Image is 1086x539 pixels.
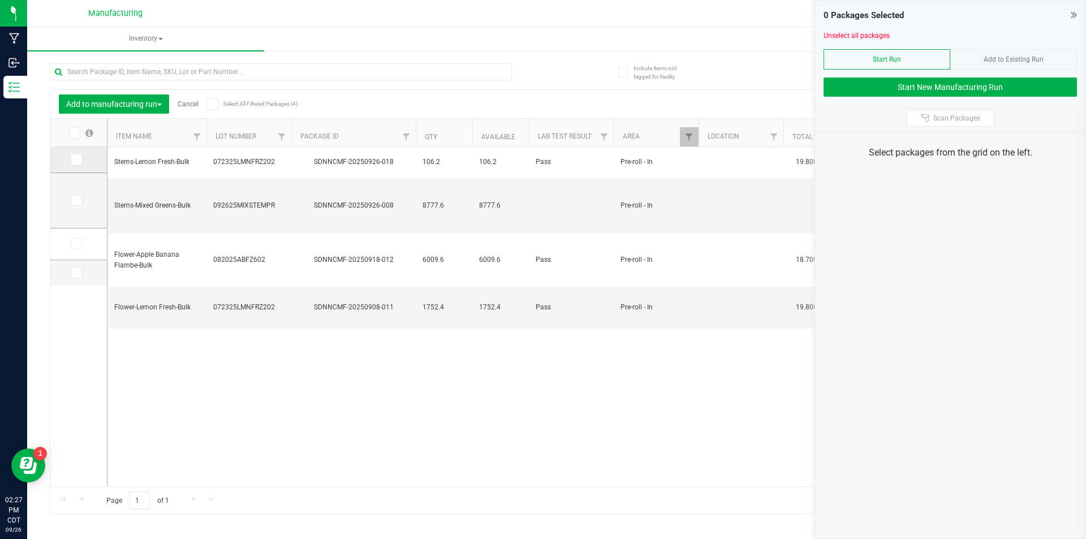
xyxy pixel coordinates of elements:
a: Inventory [27,27,264,51]
span: 8777.6 [423,200,466,211]
div: Select packages from the grid on the left. [829,146,1071,159]
a: Filter [680,127,699,146]
span: 106.2 [479,157,522,167]
span: 072325LMNFRZ202 [213,302,285,313]
span: 1752.4 [423,302,466,313]
span: 8777.6 [479,200,522,211]
a: Filter [188,127,206,146]
span: Flower-Apple Banana Flambe-Bulk [114,249,200,271]
span: Page of 1 [97,491,178,509]
a: Unselect all packages [824,32,890,40]
a: Available [481,133,515,141]
a: Package ID [300,132,339,140]
a: Filter [397,127,416,146]
iframe: Resource center [11,449,45,482]
span: Scan Packages [933,114,980,123]
span: 18.7000 [790,252,827,268]
span: 092625MIXSTEMPR [213,200,285,211]
span: Flower-Lemon Fresh-Bulk [114,302,200,313]
span: Include items not tagged for facility [633,64,690,81]
span: 19.8000 [790,299,827,316]
span: Pass [536,302,607,313]
a: Cancel [178,100,199,108]
span: 1752.4 [479,302,522,313]
a: Total THC% [792,133,833,141]
a: Area [623,132,640,140]
a: Filter [273,127,291,146]
span: Select All Filtered Packages (4) [223,101,280,107]
a: Location [708,132,739,140]
span: Pass [536,157,607,167]
a: Lot Number [216,132,256,140]
button: Start New Manufacturing Run [824,77,1077,97]
span: Pre-roll - In [620,200,692,211]
button: Scan Packages [907,110,994,127]
span: Add to manufacturing run [66,100,162,109]
span: Stems-Lemon Fresh-Bulk [114,157,200,167]
span: 19.8000 [790,154,827,170]
input: Search Package ID, Item Name, SKU, Lot or Part Number... [50,63,512,80]
span: Add to Existing Run [984,55,1044,63]
button: Add to manufacturing run [59,94,169,114]
input: 1 [130,491,150,509]
inline-svg: Manufacturing [8,33,20,44]
div: SDNNCMF-20250926-018 [290,157,417,167]
p: 09/26 [5,525,22,534]
span: 106.2 [423,157,466,167]
a: Filter [595,127,614,146]
p: 02:27 PM CDT [5,495,22,525]
div: SDNNCMF-20250918-012 [290,255,417,265]
span: Pre-roll - In [620,302,692,313]
span: Manufacturing [88,8,143,18]
span: 6009.6 [479,255,522,265]
a: Qty [425,133,437,141]
span: 082025ABFZ602 [213,255,285,265]
span: Start Run [873,55,901,63]
span: 6009.6 [423,255,466,265]
div: SDNNCMF-20250908-011 [290,302,417,313]
a: Lab Test Result [538,132,592,140]
inline-svg: Inventory [8,81,20,93]
inline-svg: Inbound [8,57,20,68]
span: Pass [536,255,607,265]
iframe: Resource center unread badge [33,447,47,460]
span: Pre-roll - In [620,255,692,265]
span: 072325LMNFRZ202 [213,157,285,167]
span: Stems-Mixed Greens-Bulk [114,200,200,211]
span: Select all records on this page [85,129,93,137]
span: Pre-roll - In [620,157,692,167]
div: SDNNCMF-20250926-008 [290,200,417,211]
a: Item Name [116,132,152,140]
a: Filter [765,127,783,146]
